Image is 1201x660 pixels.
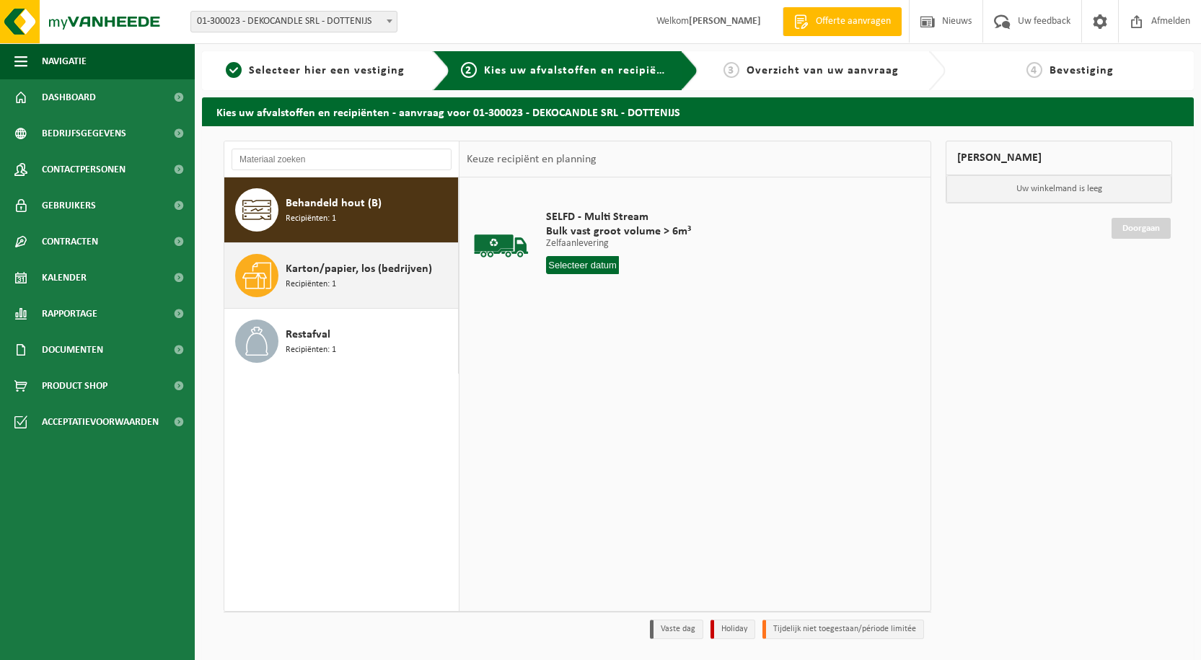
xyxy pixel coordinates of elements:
h2: Kies uw afvalstoffen en recipiënten - aanvraag voor 01-300023 - DEKOCANDLE SRL - DOTTENIJS [202,97,1194,126]
span: Kalender [42,260,87,296]
span: Overzicht van uw aanvraag [747,65,899,76]
span: Restafval [286,326,330,343]
span: Contactpersonen [42,151,126,188]
a: 1Selecteer hier een vestiging [209,62,421,79]
span: Contracten [42,224,98,260]
span: Bevestiging [1050,65,1114,76]
span: 01-300023 - DEKOCANDLE SRL - DOTTENIJS [190,11,397,32]
span: 1 [226,62,242,78]
span: Recipiënten: 1 [286,278,336,291]
div: [PERSON_NAME] [946,141,1172,175]
span: Gebruikers [42,188,96,224]
li: Tijdelijk niet toegestaan/période limitée [762,620,924,639]
li: Vaste dag [650,620,703,639]
a: Doorgaan [1112,218,1171,239]
span: 01-300023 - DEKOCANDLE SRL - DOTTENIJS [191,12,397,32]
span: Bedrijfsgegevens [42,115,126,151]
input: Materiaal zoeken [232,149,452,170]
button: Restafval Recipiënten: 1 [224,309,459,374]
span: Bulk vast groot volume > 6m³ [546,224,691,239]
span: 3 [723,62,739,78]
p: Uw winkelmand is leeg [946,175,1171,203]
div: Keuze recipiënt en planning [459,141,604,177]
span: Selecteer hier een vestiging [249,65,405,76]
li: Holiday [711,620,755,639]
span: Offerte aanvragen [812,14,894,29]
span: 2 [461,62,477,78]
span: Karton/papier, los (bedrijven) [286,260,432,278]
span: Navigatie [42,43,87,79]
span: Dashboard [42,79,96,115]
span: Documenten [42,332,103,368]
span: Kies uw afvalstoffen en recipiënten [484,65,682,76]
span: Acceptatievoorwaarden [42,404,159,440]
span: 4 [1026,62,1042,78]
span: Product Shop [42,368,107,404]
span: Rapportage [42,296,97,332]
span: SELFD - Multi Stream [546,210,691,224]
span: Behandeld hout (B) [286,195,382,212]
span: Recipiënten: 1 [286,212,336,226]
span: Recipiënten: 1 [286,343,336,357]
button: Karton/papier, los (bedrijven) Recipiënten: 1 [224,243,459,309]
input: Selecteer datum [546,256,619,274]
p: Zelfaanlevering [546,239,691,249]
a: Offerte aanvragen [783,7,902,36]
strong: [PERSON_NAME] [689,16,761,27]
button: Behandeld hout (B) Recipiënten: 1 [224,177,459,243]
